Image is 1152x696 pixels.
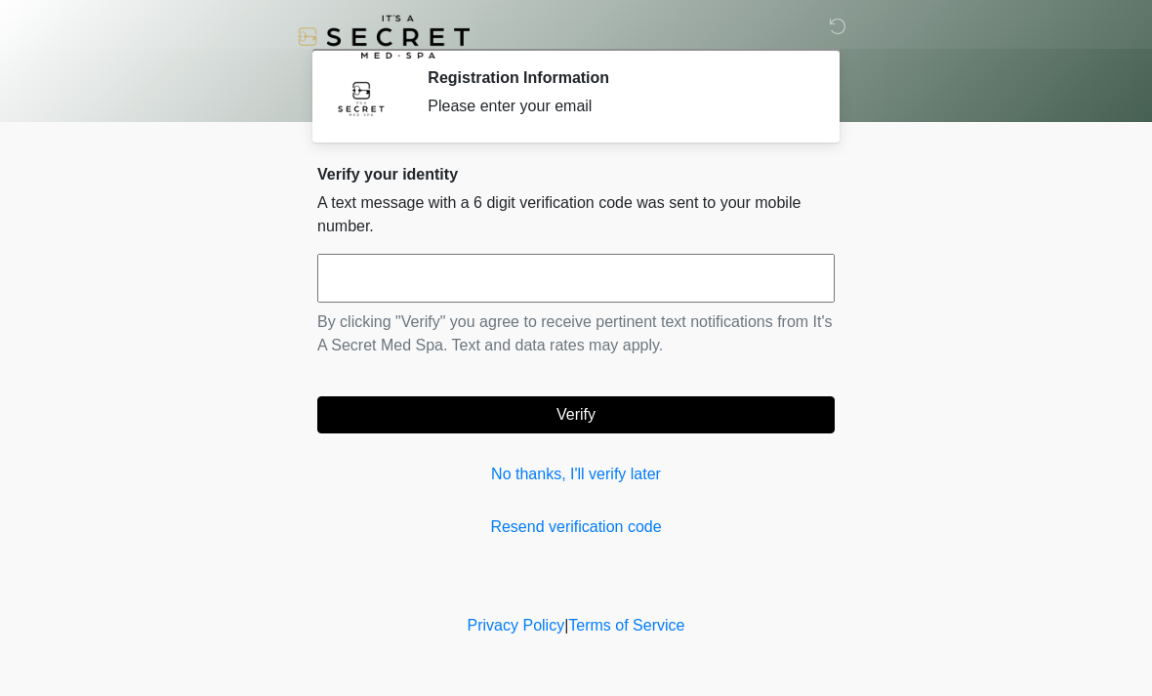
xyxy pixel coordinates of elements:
[332,68,391,127] img: Agent Avatar
[428,95,805,118] div: Please enter your email
[317,515,835,539] a: Resend verification code
[317,396,835,433] button: Verify
[298,15,470,59] img: It's A Secret Med Spa Logo
[564,617,568,634] a: |
[568,617,684,634] a: Terms of Service
[317,463,835,486] a: No thanks, I'll verify later
[468,617,565,634] a: Privacy Policy
[317,191,835,238] p: A text message with a 6 digit verification code was sent to your mobile number.
[428,68,805,87] h2: Registration Information
[317,165,835,184] h2: Verify your identity
[317,310,835,357] p: By clicking "Verify" you agree to receive pertinent text notifications from It's A Secret Med Spa...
